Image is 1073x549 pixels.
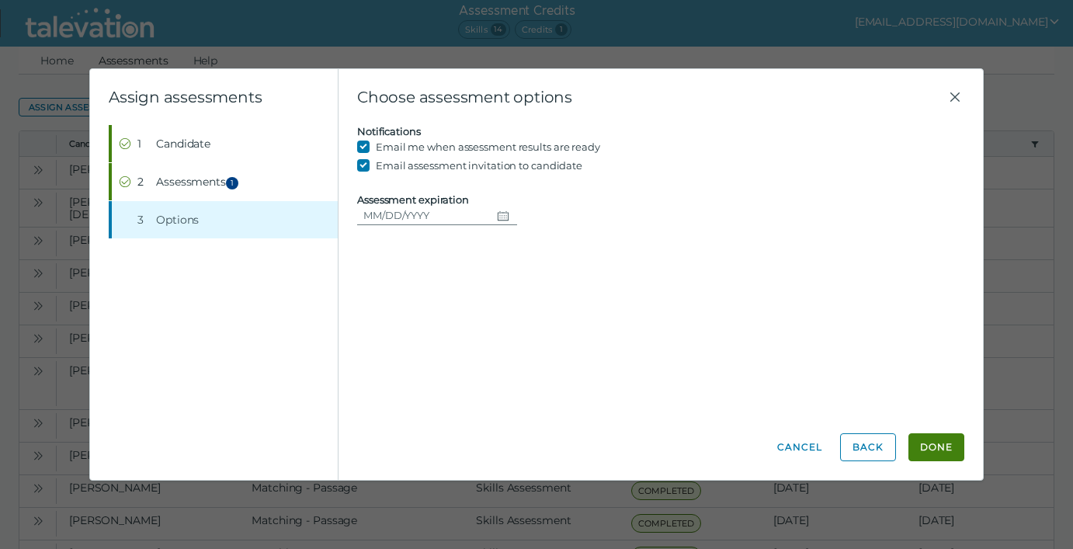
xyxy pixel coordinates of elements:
clr-wizard-title: Assign assessments [109,88,262,106]
button: 3Options [112,201,338,238]
span: Candidate [156,136,210,151]
cds-icon: Completed [119,137,131,150]
label: Assessment expiration [357,193,469,206]
button: Close [946,88,964,106]
button: Back [840,433,896,461]
span: Assessments [156,174,243,189]
button: Completed [112,163,338,200]
button: Completed [112,125,338,162]
button: Done [908,433,964,461]
span: Options [156,212,199,228]
button: Cancel [772,433,828,461]
label: Notifications [357,125,421,137]
nav: Wizard steps [109,125,338,238]
label: Email me when assessment results are ready [376,137,600,156]
span: 1 [226,177,238,189]
div: 2 [137,174,150,189]
span: Choose assessment options [357,88,946,106]
div: 1 [137,136,150,151]
label: Email assessment invitation to candidate [376,156,582,175]
button: Choose date [491,206,517,224]
input: MM/DD/YYYY [357,206,491,224]
cds-icon: Completed [119,175,131,188]
div: 3 [137,212,150,228]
